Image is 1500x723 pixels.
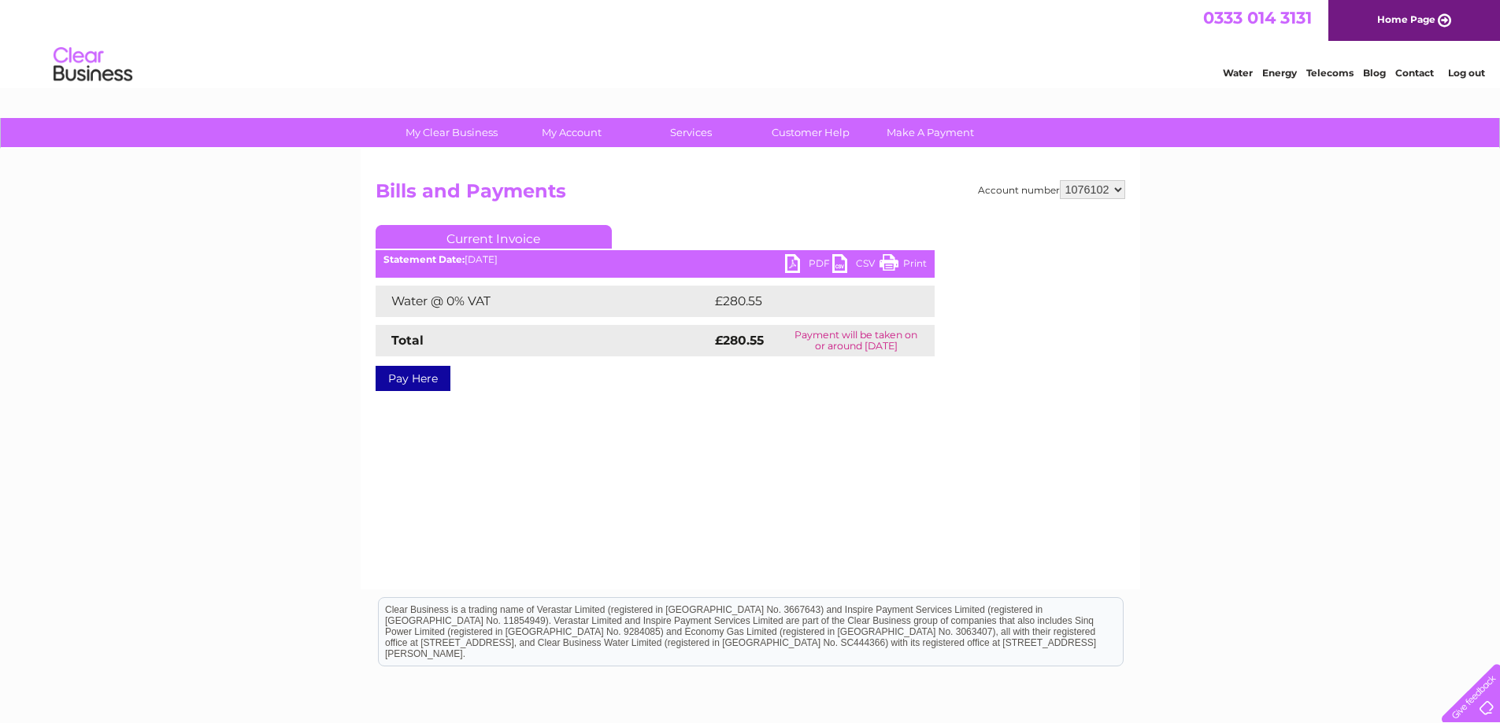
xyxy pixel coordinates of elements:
td: Water @ 0% VAT [376,286,711,317]
a: Telecoms [1306,67,1354,79]
td: £280.55 [711,286,907,317]
a: PDF [785,254,832,277]
strong: Total [391,333,424,348]
a: Make A Payment [865,118,995,147]
h2: Bills and Payments [376,180,1125,210]
a: 0333 014 3131 [1203,8,1312,28]
a: Energy [1262,67,1297,79]
div: [DATE] [376,254,935,265]
a: My Clear Business [387,118,517,147]
a: Customer Help [746,118,876,147]
td: Payment will be taken on or around [DATE] [778,325,934,356]
strong: £280.55 [715,333,764,348]
a: Water [1223,67,1253,79]
img: logo.png [53,41,133,89]
a: Services [626,118,756,147]
a: CSV [832,254,880,277]
a: My Account [506,118,636,147]
div: Clear Business is a trading name of Verastar Limited (registered in [GEOGRAPHIC_DATA] No. 3667643... [379,9,1123,76]
b: Statement Date: [383,253,465,265]
a: Log out [1448,67,1485,79]
a: Contact [1395,67,1434,79]
a: Current Invoice [376,225,612,249]
div: Account number [978,180,1125,199]
a: Blog [1363,67,1386,79]
a: Print [880,254,927,277]
a: Pay Here [376,366,450,391]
